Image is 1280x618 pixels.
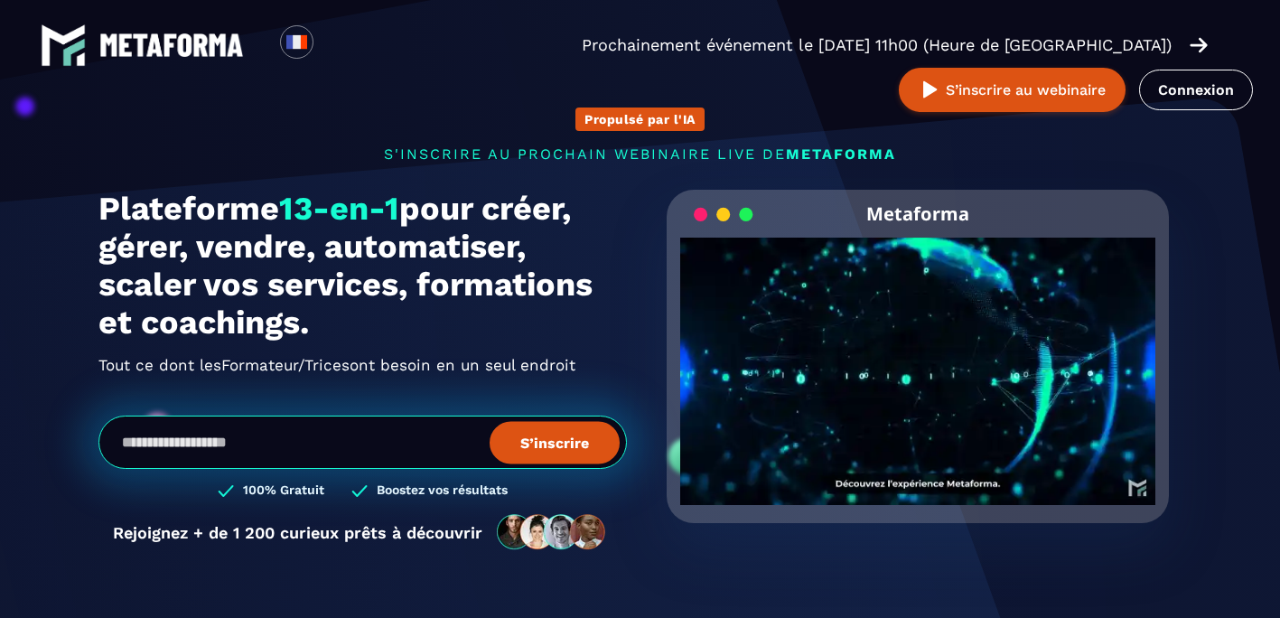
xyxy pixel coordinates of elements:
[329,34,342,56] input: Search for option
[919,79,941,101] img: play
[98,190,627,342] h1: Plateforme pour créer, gérer, vendre, automatiser, scaler vos services, formations et coachings.
[285,31,308,53] img: fr
[98,351,627,379] h2: Tout ce dont les ont besoin en un seul endroit
[490,421,620,463] button: S’inscrire
[243,482,324,500] h3: 100% Gratuit
[313,25,358,65] div: Search for option
[113,523,482,542] p: Rejoignez + de 1 200 curieux prêts à découvrir
[221,351,350,379] span: Formateur/Trices
[680,238,1156,475] video: Your browser does not support the video tag.
[377,482,508,500] h3: Boostez vos résultats
[41,23,86,68] img: logo
[866,190,969,238] h2: Metaforma
[351,482,368,500] img: checked
[99,33,244,57] img: logo
[218,482,234,500] img: checked
[1139,70,1253,110] a: Connexion
[786,145,896,163] span: METAFORMA
[1190,35,1208,55] img: arrow-right
[279,190,399,228] span: 13-en-1
[98,145,1182,163] p: s'inscrire au prochain webinaire live de
[582,33,1172,58] p: Prochainement événement le [DATE] 11h00 (Heure de [GEOGRAPHIC_DATA])
[899,68,1126,112] button: S’inscrire au webinaire
[694,206,753,223] img: loading
[491,513,612,551] img: community-people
